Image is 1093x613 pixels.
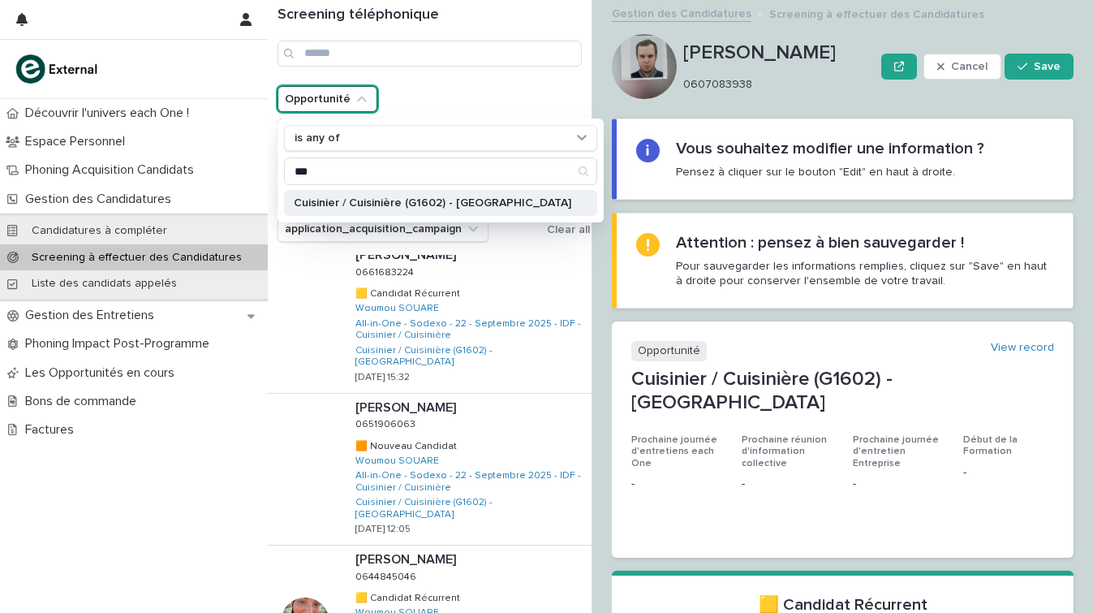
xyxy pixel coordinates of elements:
p: [DATE] 12:05 [355,524,411,535]
p: [DATE] 15:32 [355,372,410,383]
span: Clear all filters [547,224,624,235]
button: Clear all filters [540,218,624,242]
p: Pensez à cliquer sur le bouton "Edit" en haut à droite. [676,165,955,179]
p: [PERSON_NAME] [355,549,459,568]
button: Opportunité [278,86,377,112]
span: Prochaine réunion d'information collective [742,435,827,468]
span: Prochaine journée d'entretien Entreprise [853,435,939,468]
span: Début de la Formation [963,435,1018,456]
p: Screening à effectuer des Candidatures [19,251,255,265]
h1: Screening téléphonique [278,6,582,24]
p: Factures [19,422,87,438]
a: Woumou SOUARE [355,455,439,467]
img: bc51vvfgR2QLHU84CWIQ [13,53,102,85]
input: Search [278,41,582,67]
span: Prochaine journée d'entretiens each One [631,435,717,468]
p: Découvrir l'univers each One ! [19,106,202,121]
p: is any of [295,132,340,145]
button: application_acquisition_campaign [278,216,488,242]
button: Save [1005,54,1074,80]
span: Save [1034,61,1061,72]
a: [PERSON_NAME][PERSON_NAME] 06519060630651906063 🟧 Nouveau Candidat🟧 Nouveau Candidat Woumou SOUAR... [268,394,592,546]
p: Bons de commande [19,394,149,409]
p: - [742,476,833,493]
p: Liste des candidats appelés [19,277,190,291]
a: Cuisinier / Cuisinière (G1602) - [GEOGRAPHIC_DATA] [355,497,585,520]
h2: Vous souhaitez modifier une information ? [676,139,984,158]
button: Cancel [923,54,1001,80]
p: 🟨 Candidat Récurrent [355,285,463,300]
p: Candidatures à compléter [19,224,180,238]
p: 🟨 Candidat Récurrent [355,589,463,604]
a: [PERSON_NAME][PERSON_NAME] 06616832240661683224 🟨 Candidat Récurrent🟨 Candidat Récurrent Woumou S... [268,241,592,393]
a: View record [991,341,1054,355]
p: Phoning Impact Post-Programme [19,336,222,352]
p: Espace Personnel [19,134,138,149]
p: 0661683224 [355,264,417,278]
p: Opportunité [631,341,707,361]
p: Gestion des Entretiens [19,308,167,323]
span: Cancel [951,61,988,72]
p: [PERSON_NAME] [683,41,875,65]
p: [PERSON_NAME] [355,397,459,416]
a: All-in-One - Sodexo - 22 - Septembre 2025 - IDF - Cuisinier / Cuisinière [355,470,585,494]
a: Woumou SOUARE [355,303,439,314]
p: - [631,476,722,493]
input: Search [285,158,596,184]
a: Gestion des Candidatures [612,3,751,22]
p: 0607083938 [683,78,868,92]
p: Les Opportunités en cours [19,365,187,381]
h2: Attention : pensez à bien sauvegarder ! [676,233,964,253]
p: Cuisinier / Cuisinière (G1602) - [GEOGRAPHIC_DATA] [294,197,571,209]
p: [PERSON_NAME] [355,244,459,263]
p: 0644845046 [355,568,420,583]
p: 0651906063 [355,416,419,430]
div: Search [284,158,597,185]
p: 🟧 Nouveau Candidat [355,438,460,452]
p: Gestion des Candidatures [19,192,184,207]
a: Cuisinier / Cuisinière (G1602) - [GEOGRAPHIC_DATA] [355,345,585,369]
p: Cuisinier / Cuisinière (G1602) - [GEOGRAPHIC_DATA] [631,368,1054,415]
p: - [853,476,944,493]
p: Pour sauvegarder les informations remplies, cliquez sur "Save" en haut à droite pour conserver l'... [676,259,1053,288]
a: All-in-One - Sodexo - 22 - Septembre 2025 - IDF - Cuisinier / Cuisinière [355,318,585,342]
p: Phoning Acquisition Candidats [19,162,207,178]
p: - [963,464,1054,481]
p: Screening à effectuer des Candidatures [769,4,984,22]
